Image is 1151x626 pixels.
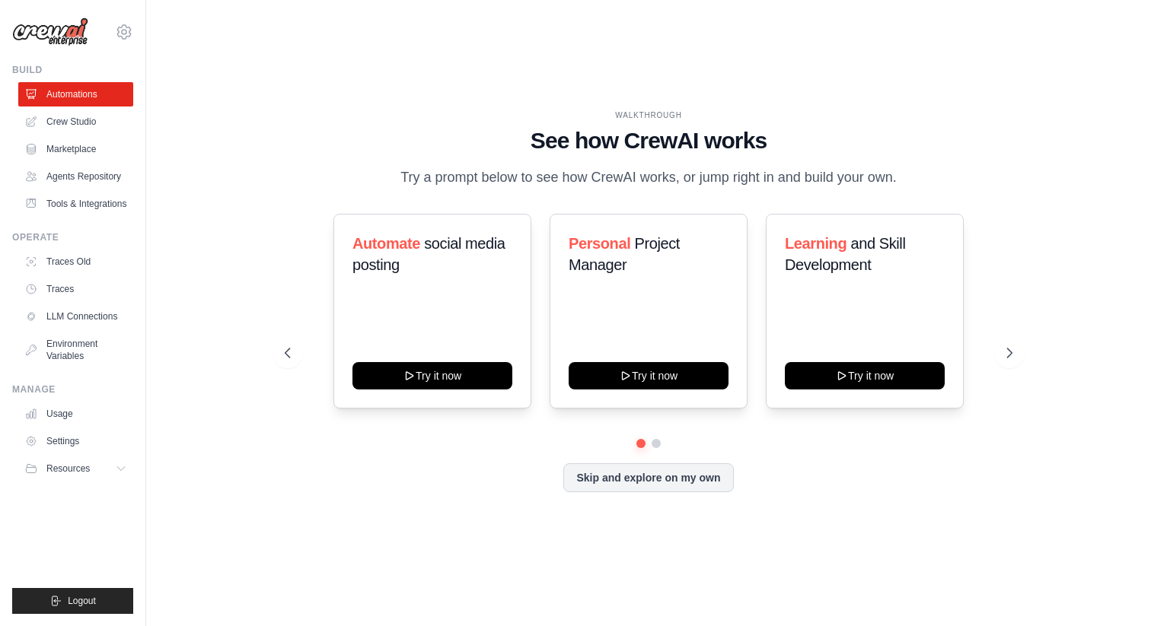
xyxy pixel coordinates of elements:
div: Manage [12,383,133,396]
a: Settings [18,429,133,453]
a: Environment Variables [18,332,133,368]
a: Tools & Integrations [18,192,133,216]
button: Try it now [785,362,945,389]
img: Logo [12,17,88,46]
span: and Skill Development [785,235,905,273]
a: LLM Connections [18,304,133,329]
span: Automate [352,235,420,252]
span: Logout [68,595,96,607]
span: Project Manager [569,235,680,273]
button: Skip and explore on my own [563,463,733,492]
a: Traces Old [18,249,133,274]
span: Resources [46,462,90,475]
button: Try it now [352,362,512,389]
h1: See how CrewAI works [285,127,1013,154]
div: WALKTHROUGH [285,110,1013,121]
span: social media posting [352,235,505,273]
a: Automations [18,82,133,106]
a: Crew Studio [18,110,133,134]
a: Agents Repository [18,164,133,189]
div: Build [12,64,133,76]
button: Try it now [569,362,729,389]
a: Marketplace [18,137,133,161]
a: Traces [18,277,133,301]
span: Learning [785,235,847,252]
button: Logout [12,588,133,614]
p: Try a prompt below to see how CrewAI works, or jump right in and build your own. [393,167,904,189]
button: Resources [18,456,133,481]
div: Operate [12,231,133,243]
a: Usage [18,402,133,426]
span: Personal [569,235,630,252]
